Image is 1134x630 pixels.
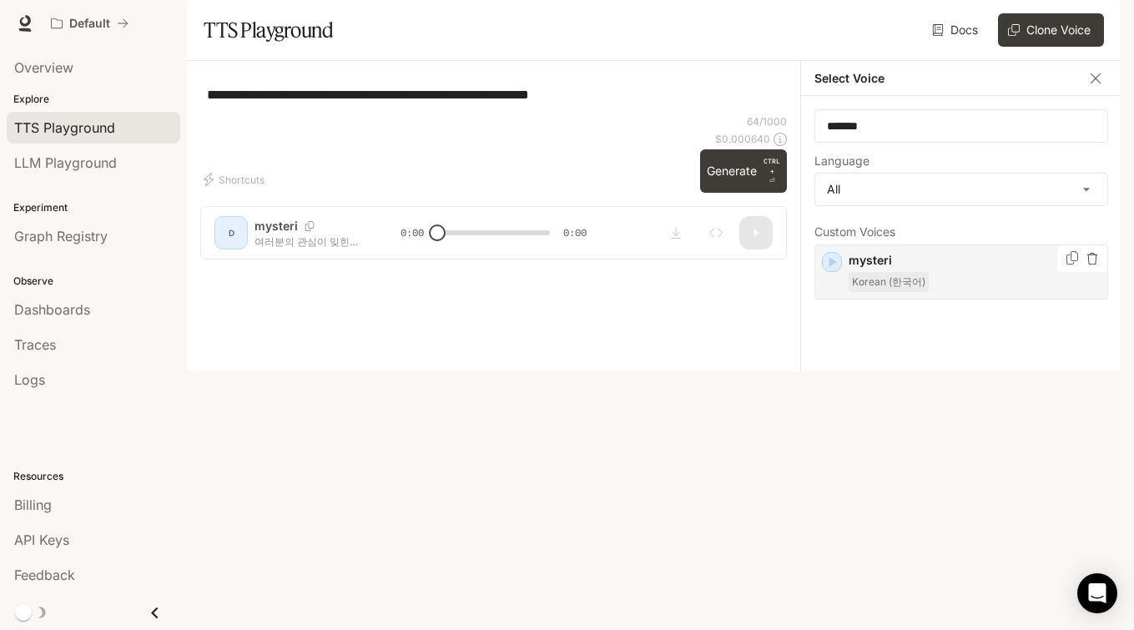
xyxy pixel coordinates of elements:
button: Shortcuts [200,166,271,193]
button: Copy Voice ID [1064,251,1081,265]
p: Default [69,17,110,31]
p: mysteri [849,252,1101,269]
p: ⏎ [764,156,780,186]
h1: TTS Playground [204,13,333,47]
button: All workspaces [43,7,136,40]
span: Korean (한국어) [849,272,929,292]
p: Language [814,155,869,167]
p: $ 0.000640 [715,132,770,146]
p: CTRL + [764,156,780,176]
div: Open Intercom Messenger [1077,573,1117,613]
button: GenerateCTRL +⏎ [700,149,787,193]
button: Clone Voice [998,13,1104,47]
div: All [815,174,1107,205]
p: Custom Voices [814,226,1108,238]
p: 64 / 1000 [747,114,787,129]
a: Docs [929,13,985,47]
